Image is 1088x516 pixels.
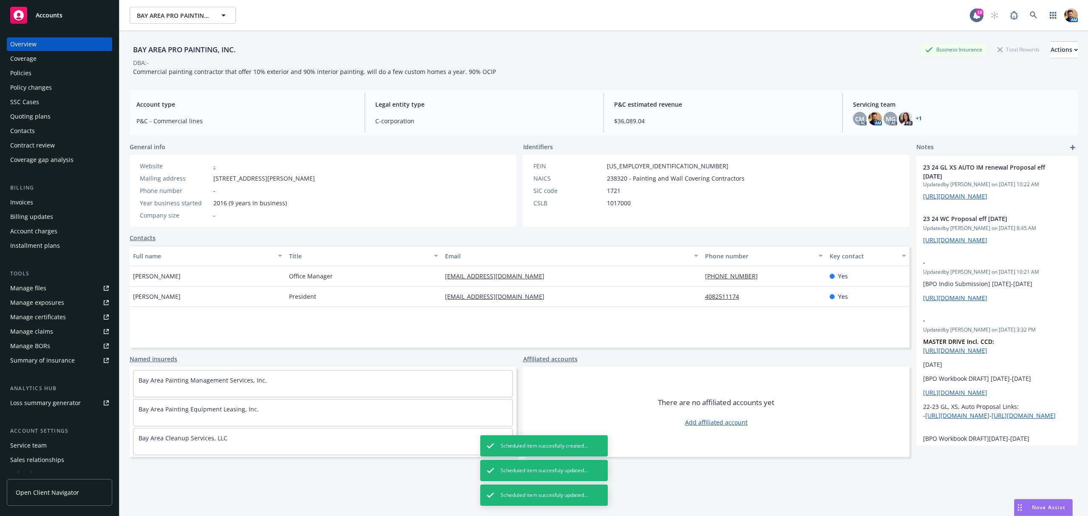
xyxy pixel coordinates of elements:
a: [URL][DOMAIN_NAME] [925,411,989,420]
span: Open Client Navigator [16,488,79,497]
a: Affiliated accounts [523,354,578,363]
div: Phone number [140,186,210,195]
button: BAY AREA PRO PAINTING, INC. [130,7,236,24]
img: photo [899,112,912,125]
div: Company size [140,211,210,220]
span: Accounts [36,12,62,19]
div: Title [289,252,429,261]
a: 4082511174 [705,292,746,301]
div: CSLB [533,198,603,207]
a: [URL][DOMAIN_NAME] [923,192,987,200]
div: SSC Cases [10,95,39,109]
a: [URL][DOMAIN_NAME] [923,294,987,302]
div: Year business started [140,198,210,207]
div: Mailing address [140,174,210,183]
a: [URL][DOMAIN_NAME] [923,388,987,397]
a: Summary of insurance [7,354,112,367]
a: [EMAIL_ADDRESS][DOMAIN_NAME] [445,292,551,301]
span: - [213,211,215,220]
div: Policy changes [10,81,52,94]
span: P&C estimated revenue [614,100,832,109]
span: 23 24 GL XS AUTO IM renewal Proposal eff [DATE] [923,163,1049,181]
span: Servicing team [853,100,1071,109]
span: 1721 [607,186,620,195]
a: Manage certificates [7,310,112,324]
img: photo [1064,9,1078,22]
p: [BPO Workbook DRAFT] [DATE]-[DATE] [923,374,1071,383]
a: [PHONE_NUMBER] [705,272,765,280]
span: [PERSON_NAME] [133,292,181,301]
a: SSC Cases [7,95,112,109]
div: Account charges [10,224,57,238]
div: Full name [133,252,273,261]
div: Service team [10,439,47,452]
span: [STREET_ADDRESS][PERSON_NAME] [213,174,315,183]
span: Commercial painting contractor that offer 10% exterior and 90% interior painting. will do a few c... [133,68,496,76]
button: Nova Assist [1014,499,1073,516]
a: [URL][DOMAIN_NAME] [923,236,987,244]
a: Installment plans [7,239,112,252]
a: Service team [7,439,112,452]
a: [URL][DOMAIN_NAME] [992,411,1056,420]
div: Key contact [830,252,897,261]
div: NAICS [533,174,603,183]
div: Billing updates [10,210,53,224]
a: [EMAIL_ADDRESS][DOMAIN_NAME] [445,272,551,280]
span: 23 24 WC Proposal eff [DATE] [923,214,1049,223]
a: Switch app [1045,7,1062,24]
a: Sales relationships [7,453,112,467]
span: Nova Assist [1032,504,1065,511]
span: MG [886,114,895,123]
p: 22-23 GL, XS, Auto Proposal Links: - - [923,402,1071,420]
a: Manage claims [7,325,112,338]
div: Overview [10,37,37,51]
div: BAY AREA PRO PAINTING, INC. [130,44,239,55]
button: Full name [130,246,286,266]
span: Updated by [PERSON_NAME] on [DATE] 10:22 AM [923,181,1071,188]
div: Total Rewards [993,44,1044,55]
p: [DATE] [923,360,1071,369]
div: Manage files [10,281,46,295]
div: Drag to move [1014,499,1025,516]
div: Manage certificates [10,310,66,324]
div: Email [445,252,689,261]
div: Summary of insurance [10,354,75,367]
a: Account charges [7,224,112,238]
a: +1 [916,116,922,121]
button: Actions [1051,41,1078,58]
div: Billing [7,184,112,192]
span: Yes [838,292,848,301]
div: Tools [7,269,112,278]
span: President [289,292,316,301]
span: - [213,186,215,195]
span: [PERSON_NAME] [133,272,181,281]
span: General info [130,142,165,151]
div: Invoices [10,196,33,209]
span: C-corporation [375,116,593,125]
div: Website [140,162,210,170]
button: Phone number [702,246,827,266]
a: Bay Area Painting Equipment Leasing, Inc. [139,405,259,413]
span: Manage exposures [7,296,112,309]
span: P&C - Commercial lines [136,116,354,125]
span: BAY AREA PRO PAINTING, INC. [137,11,210,20]
a: - [213,162,215,170]
div: Contract review [10,139,55,152]
div: FEIN [533,162,603,170]
a: Manage files [7,281,112,295]
div: Manage BORs [10,339,50,353]
span: 2016 (9 years in business) [213,198,287,207]
span: There are no affiliated accounts yet [658,397,774,408]
a: [URL][DOMAIN_NAME] [923,346,987,354]
span: 238320 - Painting and Wall Covering Contractors [607,174,745,183]
div: Phone number [705,252,814,261]
span: Notes [916,142,934,153]
div: Coverage gap analysis [10,153,74,167]
span: [US_EMPLOYER_IDENTIFICATION_NUMBER] [607,162,728,170]
a: Contacts [130,233,156,242]
p: [BPO Indio Submission] [DATE]-[DATE] [923,279,1071,288]
a: Add affiliated account [685,418,748,427]
a: Report a Bug [1006,7,1023,24]
div: 23 24 WC Proposal eff [DATE]Updatedby [PERSON_NAME] on [DATE] 8:45 AM[URL][DOMAIN_NAME] [916,207,1078,251]
a: Policies [7,66,112,80]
